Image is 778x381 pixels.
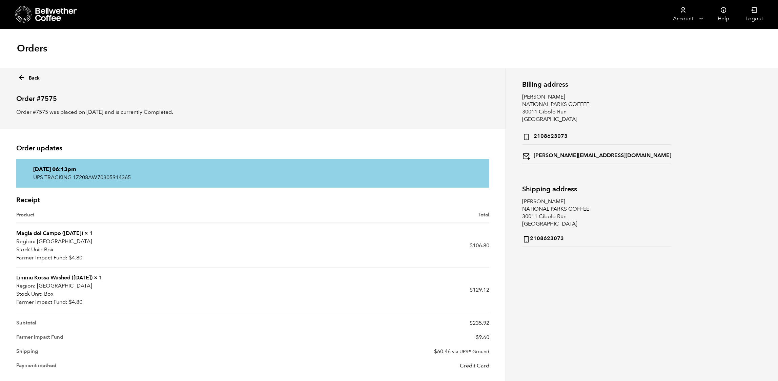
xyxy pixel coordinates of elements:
[16,290,43,298] strong: Stock Unit:
[253,211,489,224] th: Total
[16,330,253,344] th: Farmer Impact Fund
[69,298,82,306] bdi: 4.80
[84,230,93,237] strong: × 1
[94,274,102,281] strong: × 1
[16,290,253,298] p: Box
[16,359,253,373] th: Payment method
[18,72,40,82] a: Back
[16,196,489,204] h2: Receipt
[522,185,671,193] h2: Shipping address
[522,93,671,164] address: [PERSON_NAME] NATIONAL PARKS COFFEE 30011 Cibolo Run [GEOGRAPHIC_DATA]
[33,165,472,173] p: [DATE] 06:13pm
[16,274,93,281] a: Limmu Kossa Washed ([DATE])
[16,230,83,237] strong: Magia del Campo ([DATE])
[452,348,489,355] small: via UPS® Ground
[16,211,253,224] th: Product
[522,198,671,247] address: [PERSON_NAME] NATIONAL PARKS COFFEE 30011 Cibolo Run [GEOGRAPHIC_DATA]
[470,319,473,327] span: $
[434,348,437,355] span: $
[470,286,473,294] span: $
[16,89,489,103] h2: Order #7575
[470,286,489,294] bdi: 129.12
[16,344,253,359] th: Shipping
[17,42,47,55] h1: Orders
[16,282,36,290] strong: Region:
[16,254,67,262] strong: Farmer Impact Fund:
[16,312,253,330] th: Subtotal
[253,359,489,373] td: Credit Card
[522,150,671,160] strong: [PERSON_NAME][EMAIL_ADDRESS][DOMAIN_NAME]
[522,81,671,88] h2: Billing address
[16,282,253,290] p: [GEOGRAPHIC_DATA]
[16,246,43,254] strong: Stock Unit:
[16,108,489,116] p: Order #7575 was placed on [DATE] and is currently Completed.
[16,144,489,152] h2: Order updates
[470,319,489,327] span: 235.92
[470,242,473,249] span: $
[476,334,479,341] span: $
[33,173,472,182] p: UPS TRACKING 1Z208AW70305914365
[16,246,253,254] p: Box
[16,237,36,246] strong: Region:
[69,298,72,306] span: $
[69,254,82,261] bdi: 4.80
[434,348,451,355] span: 60.46
[16,237,253,246] p: [GEOGRAPHIC_DATA]
[16,298,67,306] strong: Farmer Impact Fund:
[522,233,564,243] strong: 2108623073
[476,334,489,341] span: 9.60
[69,254,72,261] span: $
[522,131,568,141] strong: 2108623073
[470,242,489,249] bdi: 106.80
